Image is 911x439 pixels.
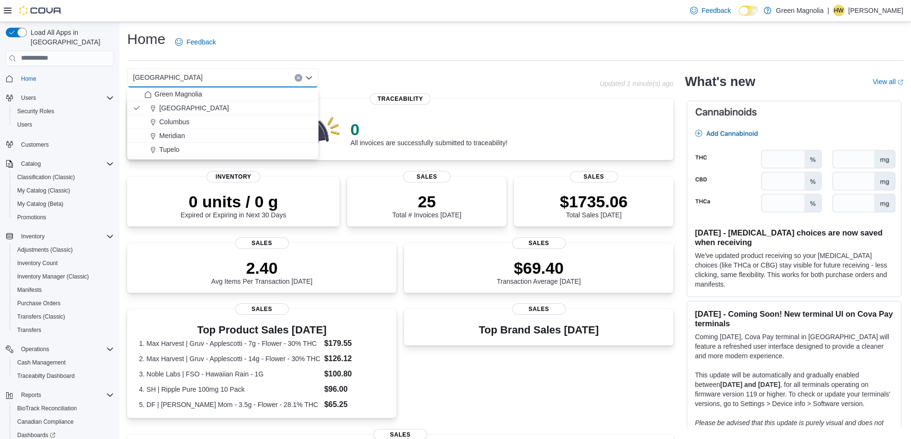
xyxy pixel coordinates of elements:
[10,184,118,197] button: My Catalog (Classic)
[497,258,581,285] div: Transaction Average [DATE]
[127,30,165,49] h1: Home
[17,214,46,221] span: Promotions
[181,192,286,211] p: 0 units / 0 g
[10,356,118,369] button: Cash Management
[17,246,73,254] span: Adjustments (Classic)
[13,298,114,309] span: Purchase Orders
[17,326,41,334] span: Transfers
[17,107,54,115] span: Security Roles
[21,233,44,240] span: Inventory
[695,228,893,247] h3: [DATE] - [MEDICAL_DATA] choices are now saved when receiving
[13,119,114,130] span: Users
[560,192,628,211] p: $1735.06
[17,73,114,85] span: Home
[154,89,202,99] span: Green Magnolia
[2,72,118,86] button: Home
[13,198,67,210] a: My Catalog (Beta)
[21,391,41,399] span: Reports
[13,212,114,223] span: Promotions
[13,403,81,414] a: BioTrack Reconciliation
[10,402,118,415] button: BioTrack Reconciliation
[10,243,118,257] button: Adjustments (Classic)
[127,143,318,157] button: Tupelo
[10,105,118,118] button: Security Roles
[833,5,845,16] div: Heather Wheeler
[13,171,79,183] a: Classification (Classic)
[10,171,118,184] button: Classification (Classic)
[27,28,114,47] span: Load All Apps in [GEOGRAPHIC_DATA]
[512,237,566,249] span: Sales
[21,141,49,149] span: Customers
[159,103,229,113] span: [GEOGRAPHIC_DATA]
[21,94,36,102] span: Users
[324,384,384,395] dd: $96.00
[2,157,118,171] button: Catalog
[13,106,58,117] a: Security Roles
[13,244,77,256] a: Adjustments (Classic)
[2,343,118,356] button: Operations
[17,139,53,150] a: Customers
[235,303,289,315] span: Sales
[13,298,65,309] a: Purchase Orders
[13,370,114,382] span: Traceabilty Dashboard
[13,212,50,223] a: Promotions
[324,399,384,410] dd: $65.25
[17,173,75,181] span: Classification (Classic)
[479,324,599,336] h3: Top Brand Sales [DATE]
[13,370,78,382] a: Traceabilty Dashboard
[695,251,893,289] p: We've updated product receiving so your [MEDICAL_DATA] choices (like THCa or CBG) stay visible fo...
[187,37,216,47] span: Feedback
[211,258,313,285] div: Avg Items Per Transaction [DATE]
[17,231,114,242] span: Inventory
[13,271,114,282] span: Inventory Manager (Classic)
[324,353,384,364] dd: $126.12
[10,297,118,310] button: Purchase Orders
[776,5,824,16] p: Green Magnolia
[686,1,735,20] a: Feedback
[17,313,65,321] span: Transfers (Classic)
[739,6,759,16] input: Dark Mode
[17,92,40,104] button: Users
[834,5,844,16] span: HW
[10,197,118,211] button: My Catalog (Beta)
[695,370,893,408] p: This update will be automatically and gradually enabled between , for all terminals operating on ...
[17,389,114,401] span: Reports
[13,284,45,296] a: Manifests
[235,237,289,249] span: Sales
[21,75,36,83] span: Home
[10,283,118,297] button: Manifests
[497,258,581,278] p: $69.40
[10,211,118,224] button: Promotions
[139,400,320,409] dt: 5. DF | [PERSON_NAME] Mom - 3.5g - Flower - 28.1% THC
[159,117,189,127] span: Columbus
[2,91,118,105] button: Users
[127,87,318,101] button: Green Magnolia
[13,403,114,414] span: BioTrack Reconciliation
[13,284,114,296] span: Manifests
[403,171,451,182] span: Sales
[17,187,70,194] span: My Catalog (Classic)
[139,385,320,394] dt: 4. SH | Ripple Pure 100mg 10 Pack
[17,359,66,366] span: Cash Management
[685,74,755,89] h2: What's new
[13,106,114,117] span: Security Roles
[351,120,507,147] div: All invoices are successfully submitted to traceability!
[2,388,118,402] button: Reports
[17,389,45,401] button: Reports
[133,72,203,83] span: [GEOGRAPHIC_DATA]
[139,369,320,379] dt: 3. Noble Labs | FSO - Hawaiian Rain - 1G
[139,354,320,364] dt: 2. Max Harvest | Gruv - Applescotti - 14g - Flower - 30% THC
[19,6,62,15] img: Cova
[13,357,114,368] span: Cash Management
[17,418,74,426] span: Canadian Compliance
[17,372,75,380] span: Traceabilty Dashboard
[13,257,62,269] a: Inventory Count
[17,73,40,85] a: Home
[2,137,118,151] button: Customers
[570,171,618,182] span: Sales
[13,324,114,336] span: Transfers
[10,323,118,337] button: Transfers
[17,273,89,280] span: Inventory Manager (Classic)
[324,368,384,380] dd: $100.80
